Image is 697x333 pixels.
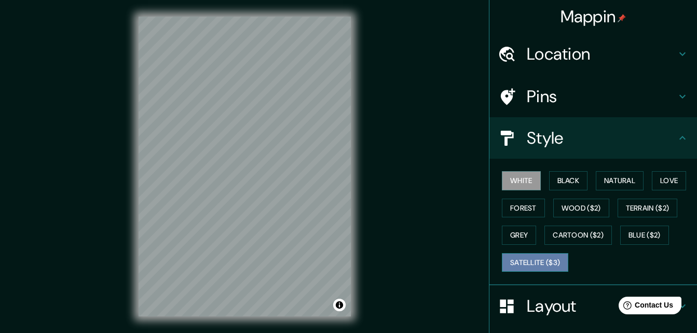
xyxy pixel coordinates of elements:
[553,199,609,218] button: Wood ($2)
[618,199,678,218] button: Terrain ($2)
[652,171,686,190] button: Love
[333,299,346,311] button: Toggle attribution
[527,296,676,316] h4: Layout
[596,171,644,190] button: Natural
[527,128,676,148] h4: Style
[549,171,588,190] button: Black
[489,117,697,159] div: Style
[605,293,686,322] iframe: Help widget launcher
[544,226,612,245] button: Cartoon ($2)
[489,285,697,327] div: Layout
[489,76,697,117] div: Pins
[618,14,626,22] img: pin-icon.png
[620,226,669,245] button: Blue ($2)
[527,86,676,107] h4: Pins
[502,199,545,218] button: Forest
[502,253,568,272] button: Satellite ($3)
[139,17,351,316] canvas: Map
[489,33,697,75] div: Location
[561,6,626,27] h4: Mappin
[502,171,541,190] button: White
[527,44,676,64] h4: Location
[502,226,536,245] button: Grey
